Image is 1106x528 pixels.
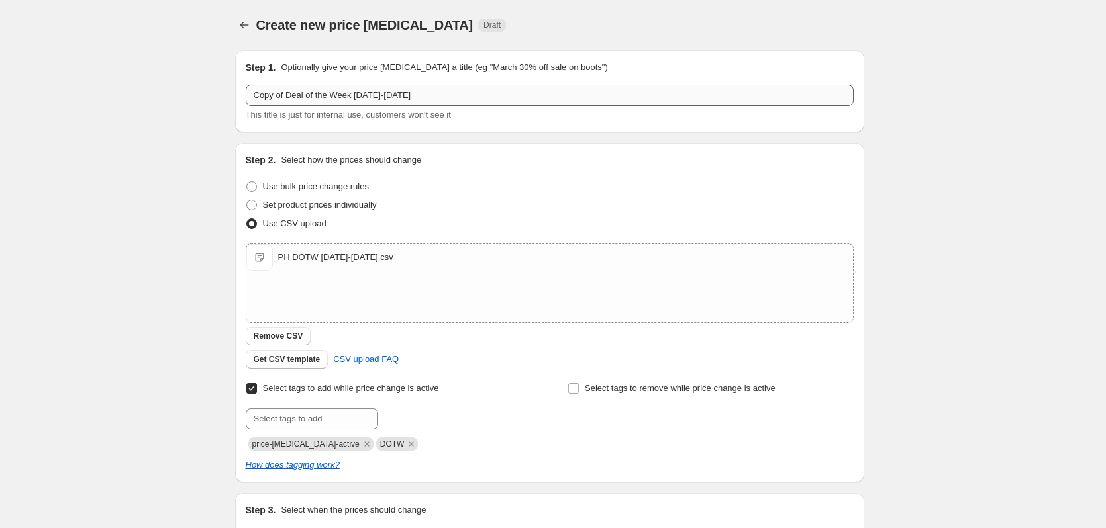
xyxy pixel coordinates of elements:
p: Select when the prices should change [281,504,426,517]
span: Create new price [MEDICAL_DATA] [256,18,474,32]
button: Remove CSV [246,327,311,345]
a: CSV upload FAQ [325,349,407,370]
span: Select tags to remove while price change is active [585,383,776,393]
span: Use bulk price change rules [263,181,369,191]
h2: Step 1. [246,61,276,74]
div: PH DOTW [DATE]-[DATE].csv [278,251,393,264]
button: Remove DOTW [405,438,417,450]
p: Optionally give your price [MEDICAL_DATA] a title (eg "March 30% off sale on boots") [281,61,607,74]
span: Draft [483,20,501,30]
span: Select tags to add while price change is active [263,383,439,393]
span: Get CSV template [254,354,321,365]
button: Price change jobs [235,16,254,34]
h2: Step 2. [246,154,276,167]
button: Remove price-change-job-active [361,438,373,450]
span: Set product prices individually [263,200,377,210]
h2: Step 3. [246,504,276,517]
p: Select how the prices should change [281,154,421,167]
span: Remove CSV [254,331,303,341]
span: DOTW [380,439,405,449]
button: Get CSV template [246,350,328,369]
input: 30% off holiday sale [246,85,854,106]
span: CSV upload FAQ [333,353,399,366]
span: Use CSV upload [263,218,327,228]
span: price-change-job-active [252,439,360,449]
input: Select tags to add [246,408,378,429]
a: How does tagging work? [246,460,340,470]
span: This title is just for internal use, customers won't see it [246,110,451,120]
